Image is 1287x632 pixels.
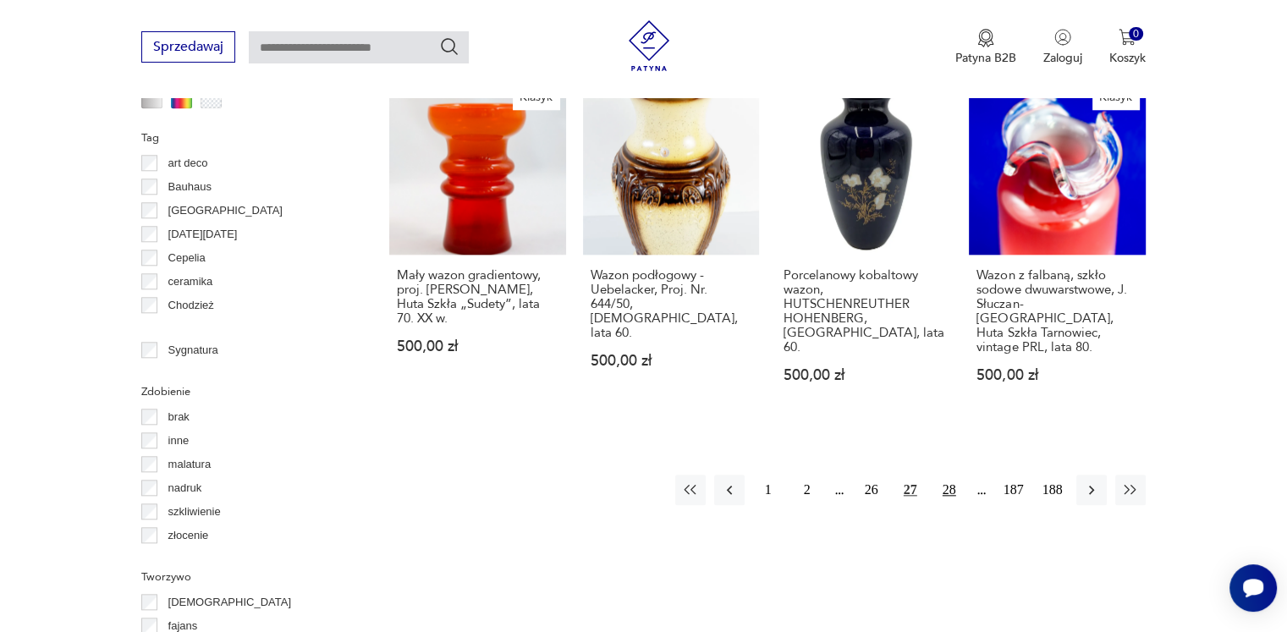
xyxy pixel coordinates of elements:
button: 1 [753,475,784,505]
button: Sprzedawaj [141,31,235,63]
p: 500,00 zł [784,368,944,382]
p: nadruk [168,479,202,497]
p: 500,00 zł [397,339,558,354]
p: [GEOGRAPHIC_DATA] [168,201,283,220]
h3: Wazon podłogowy - Uebelacker, Proj. Nr. 644/50, [DEMOGRAPHIC_DATA], lata 60. [591,268,751,340]
p: [DEMOGRAPHIC_DATA] [168,593,291,612]
button: Patyna B2B [955,29,1016,66]
p: Chodzież [168,296,214,315]
p: Tag [141,129,349,147]
p: Patyna B2B [955,50,1016,66]
p: 500,00 zł [976,368,1137,382]
p: złocenie [168,526,209,545]
img: Ikonka użytkownika [1054,29,1071,46]
p: Sygnatura [168,341,218,360]
button: 27 [895,475,926,505]
a: Ikona medaluPatyna B2B [955,29,1016,66]
p: Ćmielów [168,320,211,338]
a: Sprzedawaj [141,42,235,54]
p: Cepelia [168,249,206,267]
p: malatura [168,455,212,474]
img: Patyna - sklep z meblami i dekoracjami vintage [624,20,674,71]
p: brak [168,408,190,426]
iframe: Smartsupp widget button [1229,564,1277,612]
a: Wazon podłogowy - Uebelacker, Proj. Nr. 644/50, Niemcy, lata 60.Wazon podłogowy - Uebelacker, Pro... [583,79,759,415]
img: Ikona koszyka [1119,29,1136,46]
div: 0 [1129,27,1143,41]
h3: Wazon z falbaną, szkło sodowe dwuwarstwowe, J. Słuczan-[GEOGRAPHIC_DATA], Huta Szkła Tarnowiec, v... [976,268,1137,354]
a: KlasykMały wazon gradientowy, proj. Zbigniew Horbowy, Huta Szkła „Sudety”, lata 70. XX w.Mały waz... [389,79,565,415]
h3: Mały wazon gradientowy, proj. [PERSON_NAME], Huta Szkła „Sudety”, lata 70. XX w. [397,268,558,326]
p: art deco [168,154,208,173]
button: 26 [856,475,887,505]
p: ceramika [168,272,213,291]
p: 500,00 zł [591,354,751,368]
p: Tworzywo [141,568,349,586]
button: Zaloguj [1043,29,1082,66]
p: Koszyk [1109,50,1146,66]
button: 188 [1037,475,1068,505]
p: inne [168,431,190,450]
button: 187 [998,475,1029,505]
h3: Porcelanowy kobaltowy wazon, HUTSCHENREUTHER HOHENBERG, [GEOGRAPHIC_DATA], lata 60. [784,268,944,354]
button: 28 [934,475,965,505]
p: Bauhaus [168,178,212,196]
a: Porcelanowy kobaltowy wazon, HUTSCHENREUTHER HOHENBERG, Niemcy, lata 60.Porcelanowy kobaltowy waz... [776,79,952,415]
p: Zaloguj [1043,50,1082,66]
button: 0Koszyk [1109,29,1146,66]
p: szkliwienie [168,503,221,521]
p: [DATE][DATE] [168,225,238,244]
p: Zdobienie [141,382,349,401]
img: Ikona medalu [977,29,994,47]
button: 2 [792,475,822,505]
a: KlasykWazon z falbaną, szkło sodowe dwuwarstwowe, J. Słuczan-Orkusz, Huta Szkła Tarnowiec, vintag... [969,79,1145,415]
button: Szukaj [439,36,459,57]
